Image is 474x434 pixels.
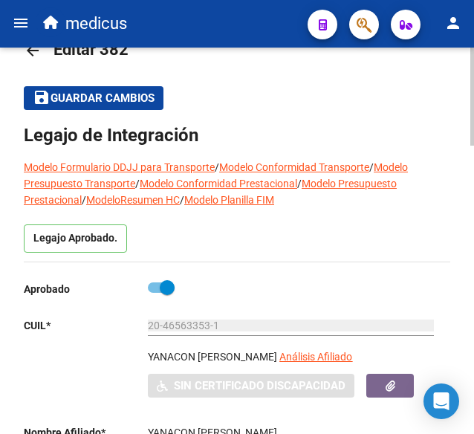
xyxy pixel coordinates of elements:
button: Sin Certificado Discapacidad [148,374,354,397]
a: Modelo Conformidad Prestacional [140,178,297,190]
span: Análisis Afiliado [279,351,352,363]
span: Guardar cambios [51,92,155,106]
mat-icon: arrow_back [24,42,42,59]
a: Modelo Planilla FIM [184,194,274,206]
p: YANACON [PERSON_NAME] [148,349,277,365]
mat-icon: save [33,88,51,106]
p: Legajo Aprobado. [24,224,127,253]
h1: Legajo de Integración [24,123,450,147]
div: Open Intercom Messenger [423,383,459,419]
p: Aprobado [24,281,148,297]
p: CUIL [24,317,148,334]
a: Modelo Formulario DDJJ para Transporte [24,161,215,173]
mat-icon: person [444,14,462,32]
span: Editar 382 [53,40,129,59]
span: medicus [65,7,127,40]
mat-icon: menu [12,14,30,32]
a: Modelo Conformidad Transporte [219,161,369,173]
span: Sin Certificado Discapacidad [174,380,345,393]
a: ModeloResumen HC [86,194,180,206]
button: Guardar cambios [24,86,163,109]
